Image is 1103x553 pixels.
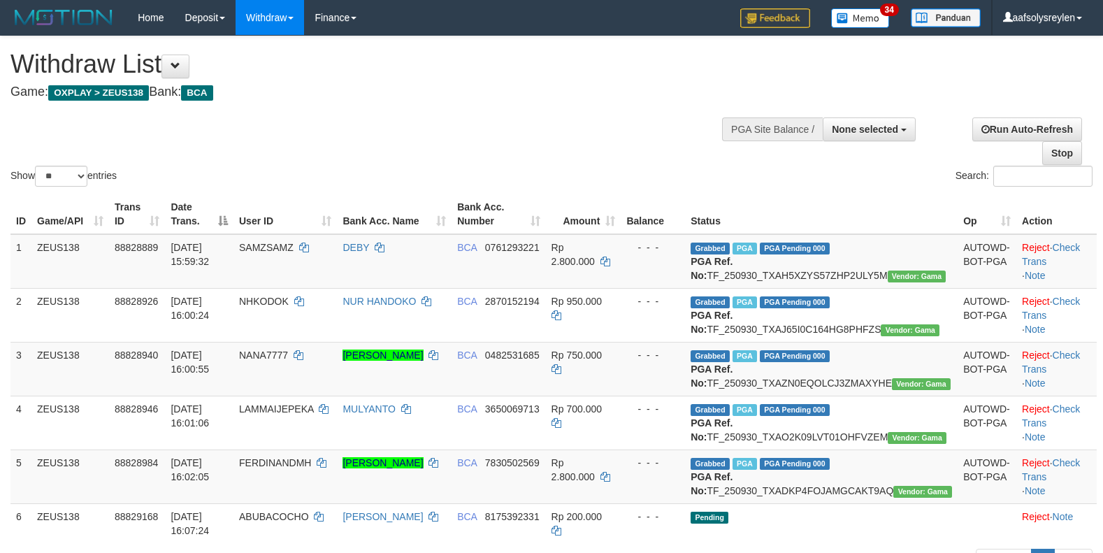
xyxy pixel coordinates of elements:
a: Reject [1022,242,1050,253]
td: 4 [10,396,31,450]
span: [DATE] 16:02:05 [171,457,209,482]
b: PGA Ref. No: [691,256,733,281]
span: Marked by aafsolysreylen [733,243,757,254]
a: Reject [1022,296,1050,307]
a: DEBY [343,242,369,253]
a: Note [1025,270,1046,281]
select: Showentries [35,166,87,187]
td: AUTOWD-BOT-PGA [958,396,1016,450]
span: Copy 8175392331 to clipboard [485,511,540,522]
span: PGA Pending [760,404,830,416]
h4: Game: Bank: [10,85,721,99]
div: PGA Site Balance / [722,117,823,141]
span: [DATE] 16:00:24 [171,296,209,321]
a: Stop [1042,141,1082,165]
th: Bank Acc. Number: activate to sort column ascending [452,194,545,234]
span: Rp 700.000 [551,403,602,415]
th: Amount: activate to sort column ascending [546,194,621,234]
label: Search: [956,166,1093,187]
span: Vendor URL: https://trx31.1velocity.biz [881,324,939,336]
img: Feedback.jpg [740,8,810,28]
div: - - - [626,294,679,308]
div: - - - [626,348,679,362]
td: AUTOWD-BOT-PGA [958,342,1016,396]
span: PGA Pending [760,296,830,308]
td: ZEUS138 [31,234,109,289]
span: Grabbed [691,350,730,362]
th: Trans ID: activate to sort column ascending [109,194,165,234]
span: Grabbed [691,458,730,470]
a: Check Trans [1022,457,1080,482]
a: Run Auto-Refresh [972,117,1082,141]
td: · · [1016,450,1097,503]
span: Marked by aafsolysreylen [733,350,757,362]
div: - - - [626,510,679,524]
td: AUTOWD-BOT-PGA [958,288,1016,342]
span: 88828946 [115,403,158,415]
span: [DATE] 15:59:32 [171,242,209,267]
span: Copy 3650069713 to clipboard [485,403,540,415]
span: NHKODOK [239,296,289,307]
a: Note [1025,324,1046,335]
td: AUTOWD-BOT-PGA [958,450,1016,503]
span: BCA [457,296,477,307]
td: · [1016,503,1097,543]
td: · · [1016,234,1097,289]
button: None selected [823,117,916,141]
td: ZEUS138 [31,288,109,342]
th: Balance [621,194,685,234]
b: PGA Ref. No: [691,310,733,335]
div: - - - [626,402,679,416]
a: Note [1025,378,1046,389]
span: Pending [691,512,728,524]
span: Marked by aafsolysreylen [733,458,757,470]
td: 5 [10,450,31,503]
span: Vendor URL: https://trx31.1velocity.biz [892,378,951,390]
a: Check Trans [1022,403,1080,429]
a: [PERSON_NAME] [343,457,423,468]
div: - - - [626,456,679,470]
span: Copy 0761293221 to clipboard [485,242,540,253]
span: None selected [832,124,898,135]
span: OXPLAY > ZEUS138 [48,85,149,101]
span: 88828889 [115,242,158,253]
th: Op: activate to sort column ascending [958,194,1016,234]
span: BCA [457,350,477,361]
th: ID [10,194,31,234]
span: LAMMAIJEPEKA [239,403,314,415]
span: 88828926 [115,296,158,307]
a: [PERSON_NAME] [343,350,423,361]
span: NANA7777 [239,350,288,361]
td: ZEUS138 [31,396,109,450]
span: Grabbed [691,404,730,416]
th: Game/API: activate to sort column ascending [31,194,109,234]
span: FERDINANDMH [239,457,311,468]
span: [DATE] 16:07:24 [171,511,209,536]
td: 2 [10,288,31,342]
span: ABUBACOCHO [239,511,309,522]
td: 3 [10,342,31,396]
span: BCA [457,457,477,468]
td: ZEUS138 [31,342,109,396]
span: Vendor URL: https://trx31.1velocity.biz [888,432,946,444]
span: Rp 950.000 [551,296,602,307]
img: MOTION_logo.png [10,7,117,28]
td: TF_250930_TXAJ65I0C164HG8PHFZS [685,288,958,342]
span: Marked by aafsolysreylen [733,296,757,308]
td: TF_250930_TXAH5XZYS57ZHP2ULY5M [685,234,958,289]
a: Reject [1022,457,1050,468]
span: Rp 2.800.000 [551,242,595,267]
th: Status [685,194,958,234]
img: Button%20Memo.svg [831,8,890,28]
th: Action [1016,194,1097,234]
img: panduan.png [911,8,981,27]
a: Note [1053,511,1074,522]
td: · · [1016,288,1097,342]
span: [DATE] 16:00:55 [171,350,209,375]
span: 88828984 [115,457,158,468]
span: 88828940 [115,350,158,361]
a: Reject [1022,511,1050,522]
a: Reject [1022,350,1050,361]
a: NUR HANDOKO [343,296,416,307]
span: BCA [181,85,212,101]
